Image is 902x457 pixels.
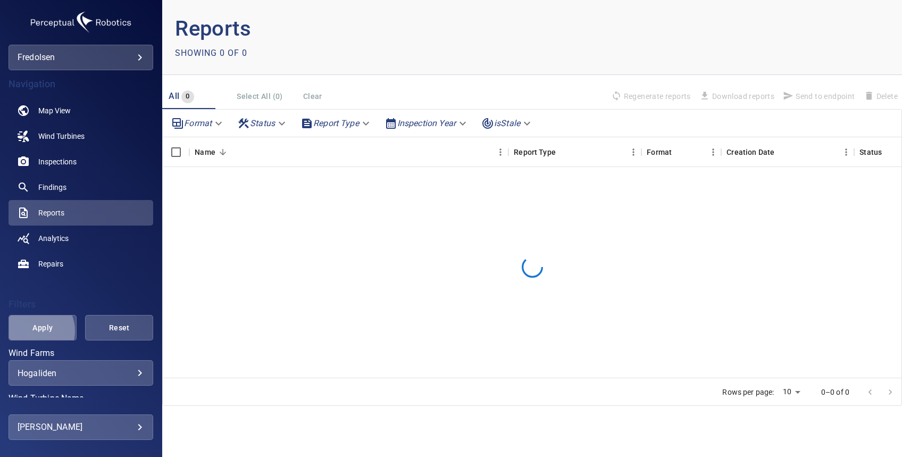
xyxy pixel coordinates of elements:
[169,91,179,101] span: All
[313,118,359,128] em: Report Type
[18,49,144,66] div: fredolsen
[175,13,532,45] p: Reports
[508,137,641,167] div: Report Type
[9,251,153,277] a: repairs noActive
[641,137,721,167] div: Format
[779,384,804,400] div: 10
[380,114,473,132] div: Inspection Year
[9,175,153,200] a: findings noActive
[195,137,215,167] div: Name
[860,384,900,401] nav: pagination navigation
[38,207,64,218] span: Reports
[672,145,687,160] button: Sort
[18,419,144,436] div: [PERSON_NAME]
[721,137,854,167] div: Creation Date
[647,137,672,167] div: Format
[9,315,77,340] button: Apply
[18,368,144,378] div: Hogaliden
[189,137,508,167] div: Name
[38,156,77,167] span: Inspections
[38,182,66,193] span: Findings
[296,114,376,132] div: Report Type
[22,321,63,335] span: Apply
[233,114,292,132] div: Status
[705,144,721,160] button: Menu
[9,149,153,175] a: inspections noActive
[9,200,153,226] a: reports active
[9,98,153,123] a: map noActive
[494,118,520,128] em: isStale
[28,9,134,36] img: fredolsen-logo
[9,394,153,403] label: Wind Turbine Name
[882,145,897,160] button: Sort
[9,79,153,89] h4: Navigation
[167,114,229,132] div: Format
[38,233,69,244] span: Analytics
[98,321,140,335] span: Reset
[184,118,212,128] em: Format
[175,47,247,60] p: Showing 0 of 0
[397,118,456,128] em: Inspection Year
[477,114,537,132] div: isStale
[215,145,230,160] button: Sort
[9,299,153,310] h4: Filters
[38,131,85,142] span: Wind Turbines
[38,105,71,116] span: Map View
[85,315,153,340] button: Reset
[492,144,508,160] button: Menu
[774,145,789,160] button: Sort
[838,144,854,160] button: Menu
[9,360,153,386] div: Wind Farms
[821,387,849,397] p: 0–0 of 0
[625,144,641,160] button: Menu
[556,145,571,160] button: Sort
[514,137,556,167] div: Report Type
[859,137,882,167] div: Status
[38,259,63,269] span: Repairs
[726,137,774,167] div: Creation Date
[9,45,153,70] div: fredolsen
[181,90,194,103] span: 0
[9,226,153,251] a: analytics noActive
[722,387,774,397] p: Rows per page:
[9,123,153,149] a: windturbines noActive
[250,118,275,128] em: Status
[9,349,153,358] label: Wind Farms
